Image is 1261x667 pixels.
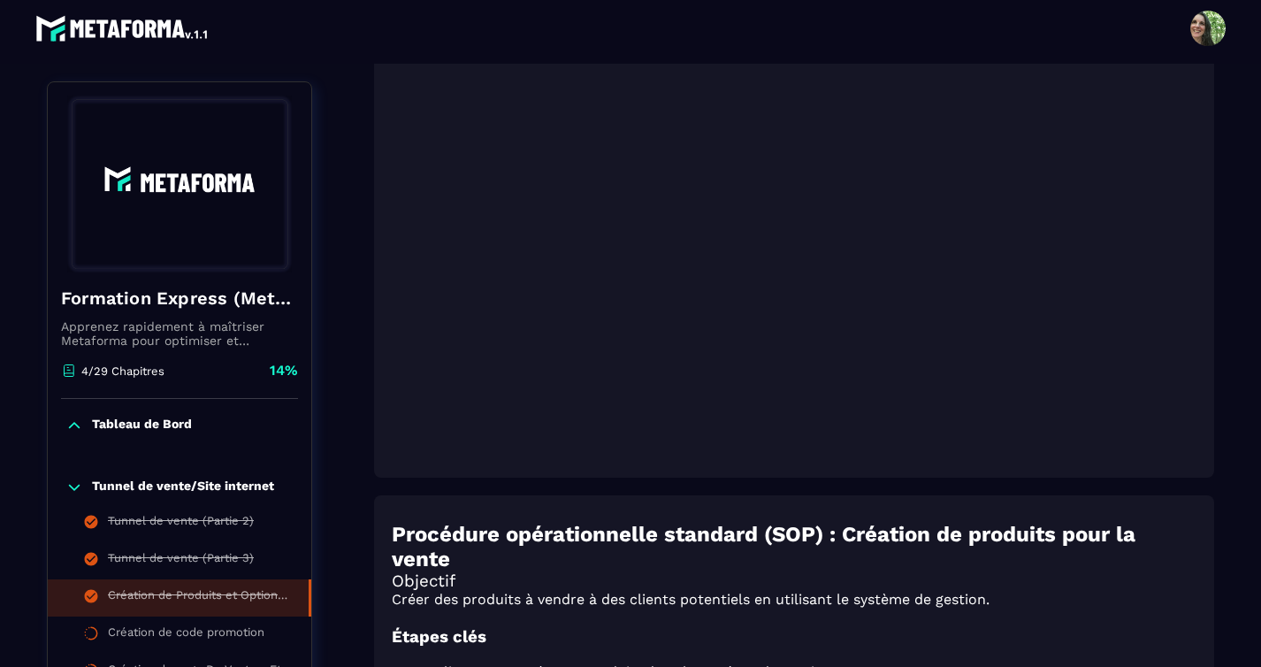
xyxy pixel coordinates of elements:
[92,479,274,496] p: Tunnel de vente/Site internet
[35,11,210,46] img: logo
[392,627,486,647] strong: Étapes clés
[108,514,254,533] div: Tunnel de vente (Partie 2)
[61,319,298,348] p: Apprenez rapidement à maîtriser Metaforma pour optimiser et automatiser votre business. 🚀
[61,286,298,310] h4: Formation Express (Metaforma)
[108,588,291,608] div: Création de Produits et Options de Paiement 🛒
[61,96,298,272] img: banner
[392,591,1196,608] p: Créer des produits à vendre à des clients potentiels en utilisant le système de gestion.
[108,551,254,571] div: Tunnel de vente (Partie 3)
[81,364,164,378] p: 4/29 Chapitres
[392,571,1196,591] h3: Objectif
[270,361,298,380] p: 14%
[392,522,1135,571] strong: Procédure opérationnelle standard (SOP) : Création de produits pour la vente
[92,417,192,434] p: Tableau de Bord
[108,625,264,645] div: Création de code promotion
